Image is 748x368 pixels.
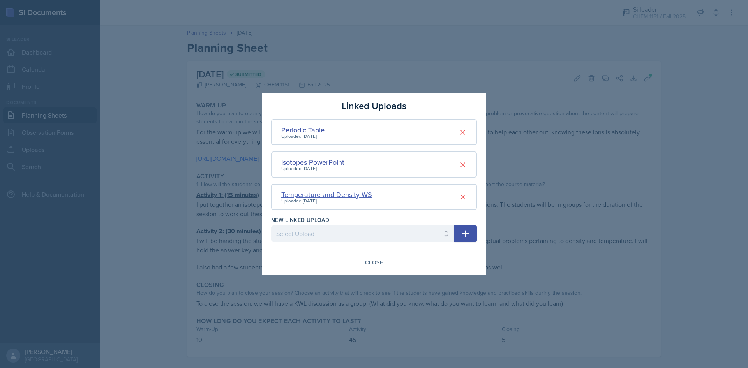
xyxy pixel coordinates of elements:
div: Periodic Table [281,125,325,135]
label: New Linked Upload [271,216,329,224]
div: Uploaded [DATE] [281,197,372,204]
button: Close [360,256,388,269]
div: Temperature and Density WS [281,189,372,200]
h3: Linked Uploads [342,99,406,113]
div: Isotopes PowerPoint [281,157,344,167]
div: Uploaded [DATE] [281,133,325,140]
div: Close [365,259,383,266]
div: Uploaded [DATE] [281,165,344,172]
